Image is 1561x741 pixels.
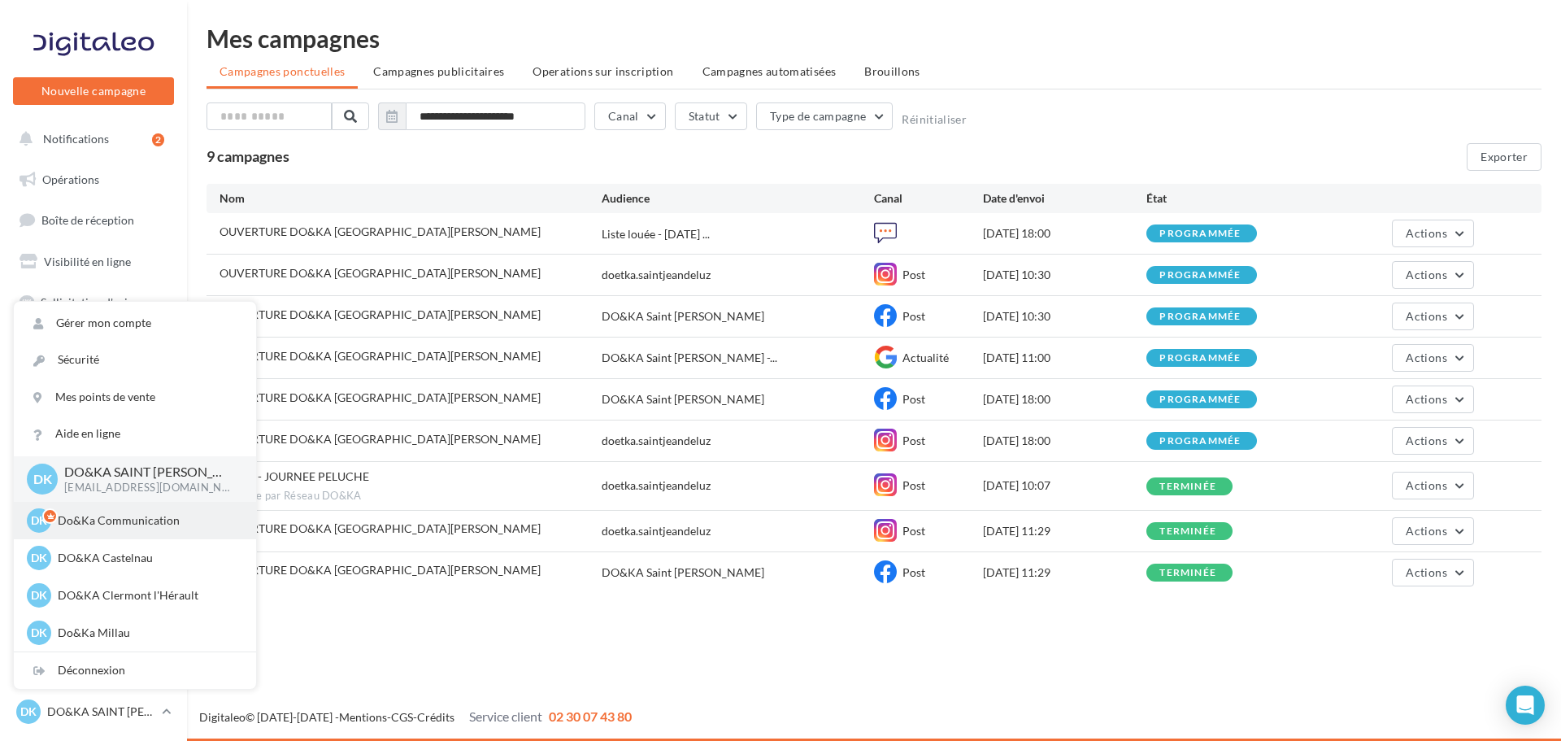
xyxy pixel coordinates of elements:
div: Déconnexion [14,652,256,689]
span: DO&KA Saint [PERSON_NAME] -... [602,350,777,366]
span: 10/09/2025 - JOURNEE PELUCHE [220,469,369,483]
span: OUVERTURE DO&KA Saint-Jean-de-Luz [220,307,541,321]
span: Visibilité en ligne [44,255,131,268]
div: programmée [1159,229,1241,239]
span: Post [902,392,925,406]
a: CGS [391,710,413,724]
button: Réinitialiser [902,113,967,126]
span: DK [31,587,47,604]
button: Actions [1392,261,1473,289]
span: Post [902,565,925,579]
button: Type de campagne [756,102,894,130]
a: Calendrier [10,487,177,521]
span: Operations sur inscription [533,64,673,78]
a: Mentions [339,710,387,724]
span: Post [902,309,925,323]
div: Mes campagnes [207,26,1541,50]
span: Opérations [42,172,99,186]
span: Actions [1406,565,1446,579]
span: DK [31,625,47,641]
div: Open Intercom Messenger [1506,686,1545,725]
span: DK [31,512,47,529]
span: OUVERTURE DO&KA Saint-Jean-de-Luz [220,349,541,363]
span: Notifications [43,132,109,146]
button: Notifications 2 [10,122,171,156]
span: Actualité [902,351,949,364]
div: [DATE] 18:00 [983,433,1146,449]
div: [DATE] 18:00 [983,225,1146,242]
a: Campagnes [10,366,177,400]
div: programmée [1159,436,1241,447]
span: Envoyée par Réseau DO&KA [220,489,602,503]
div: programmée [1159,270,1241,281]
span: Service client [469,708,542,724]
span: Actions [1406,434,1446,447]
div: terminée [1159,568,1216,578]
button: Actions [1392,517,1473,545]
span: Campagnes publicitaires [373,64,504,78]
button: Statut [675,102,747,130]
span: Actions [1406,524,1446,538]
button: Canal [594,102,666,130]
div: doetka.saintjeandeluz [602,433,711,449]
span: OUVERTURE DO&KA Saint-Jean-de-Luz [220,266,541,280]
p: DO&KA Clermont l'Hérault [58,587,237,604]
div: Nom [220,190,602,207]
span: © [DATE]-[DATE] - - - [199,710,632,724]
span: Post [902,478,925,492]
span: Post [902,268,925,281]
a: Médiathèque [10,447,177,481]
div: Date d'envoi [983,190,1146,207]
button: Nouvelle campagne [13,77,174,105]
button: Actions [1392,303,1473,330]
a: Boîte de réception [10,203,177,238]
a: SMS unitaire [10,325,177,360]
span: Boîte de réception [41,213,134,227]
p: DO&KA Castelnau [58,550,237,566]
a: DK DO&KA SAINT [PERSON_NAME] [13,696,174,727]
span: OUVERTURE DO&KA Saint-Jean-de-Luz [220,224,541,238]
button: Actions [1392,559,1473,586]
div: programmée [1159,312,1241,322]
div: terminée [1159,482,1216,492]
div: [DATE] 18:00 [983,391,1146,408]
span: OUVERTURE DO&KA Saint-Jean-de-Luz [220,432,541,446]
span: DK [33,469,52,488]
span: Post [902,434,925,447]
button: Actions [1392,220,1473,247]
a: Crédits [417,710,454,724]
span: Actions [1406,351,1446,364]
div: Canal [874,190,983,207]
button: Exporter [1467,143,1541,171]
span: Campagnes automatisées [702,64,837,78]
a: Contacts [10,407,177,441]
p: DO&KA SAINT [PERSON_NAME] [64,463,230,482]
div: [DATE] 11:00 [983,350,1146,366]
div: DO&KA Saint [PERSON_NAME] [602,308,764,325]
a: Gérer mon compte [14,305,256,342]
p: DO&KA SAINT [PERSON_NAME] [47,704,155,720]
div: [DATE] 10:30 [983,267,1146,283]
a: Sollicitation d'avis [10,286,177,320]
div: [DATE] 10:07 [983,477,1146,494]
p: [EMAIL_ADDRESS][DOMAIN_NAME] [64,481,230,495]
span: Actions [1406,226,1446,240]
a: Digitaleo [199,710,246,724]
a: Mes points de vente [14,379,256,416]
a: Aide en ligne [14,416,256,452]
span: OUVERTURE DO&KA Saint-Jean-de-Luz [220,563,541,577]
div: DO&KA Saint [PERSON_NAME] [602,564,764,581]
a: Opérations [10,163,177,197]
span: Sollicitation d'avis [41,294,133,308]
button: Actions [1392,344,1473,372]
span: Actions [1406,478,1446,492]
span: OUVERTURE DO&KA Saint-Jean-de-Luz [220,521,541,535]
span: DK [20,704,37,720]
span: 9 campagnes [207,147,289,165]
div: État [1146,190,1310,207]
button: Actions [1392,427,1473,455]
div: DO&KA Saint [PERSON_NAME] [602,391,764,408]
div: doetka.saintjeandeluz [602,523,711,539]
span: Post [902,524,925,538]
a: Sécurité [14,342,256,378]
